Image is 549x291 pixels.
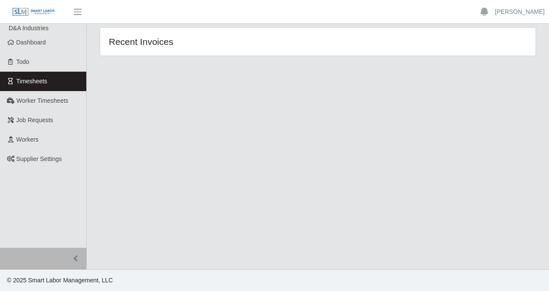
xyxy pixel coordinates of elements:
img: SLM Logo [12,7,55,17]
span: Todo [16,58,29,65]
span: Dashboard [16,39,46,46]
span: D&A Industries [9,25,49,32]
span: Job Requests [16,117,54,123]
span: Workers [16,136,39,143]
span: © 2025 Smart Labor Management, LLC [7,277,113,284]
a: [PERSON_NAME] [495,7,545,16]
h4: Recent Invoices [109,36,275,47]
span: Timesheets [16,78,47,85]
span: Supplier Settings [16,155,62,162]
span: Worker Timesheets [16,97,68,104]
